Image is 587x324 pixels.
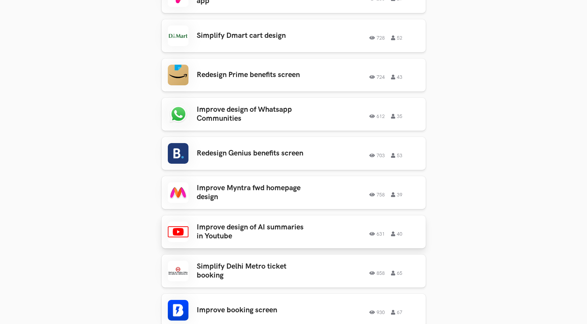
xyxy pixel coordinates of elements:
[369,271,385,276] span: 858
[391,75,402,79] span: 43
[369,231,385,236] span: 631
[391,271,402,276] span: 65
[197,71,304,79] h3: Redesign Prime benefits screen
[197,105,304,123] h3: Improve design of Whatsapp Communities
[162,137,426,170] a: Redesign Genius benefits screen 703 53
[162,215,426,248] a: Improve design of AI summaries in Youtube 631 40
[162,98,426,131] a: Improve design of Whatsapp Communities 612 35
[197,306,304,315] h3: Improve booking screen
[369,310,385,315] span: 930
[162,176,426,209] a: Improve Myntra fwd homepage design 758 39
[162,58,426,91] a: Redesign Prime benefits screen 724 43
[369,114,385,119] span: 612
[197,262,304,280] h3: Simplify Delhi Metro ticket booking
[391,231,402,236] span: 40
[197,184,304,202] h3: Improve Myntra fwd homepage design
[369,192,385,197] span: 758
[162,19,426,52] a: Simplify Dmart cart design 728 52
[369,153,385,158] span: 703
[369,35,385,40] span: 728
[391,310,402,315] span: 67
[391,153,402,158] span: 53
[197,149,304,158] h3: Redesign Genius benefits screen
[197,31,304,40] h3: Simplify Dmart cart design
[162,255,426,288] a: Simplify Delhi Metro ticket booking 858 65
[391,114,402,119] span: 35
[391,192,402,197] span: 39
[369,75,385,79] span: 724
[391,35,402,40] span: 52
[197,223,304,241] h3: Improve design of AI summaries in Youtube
